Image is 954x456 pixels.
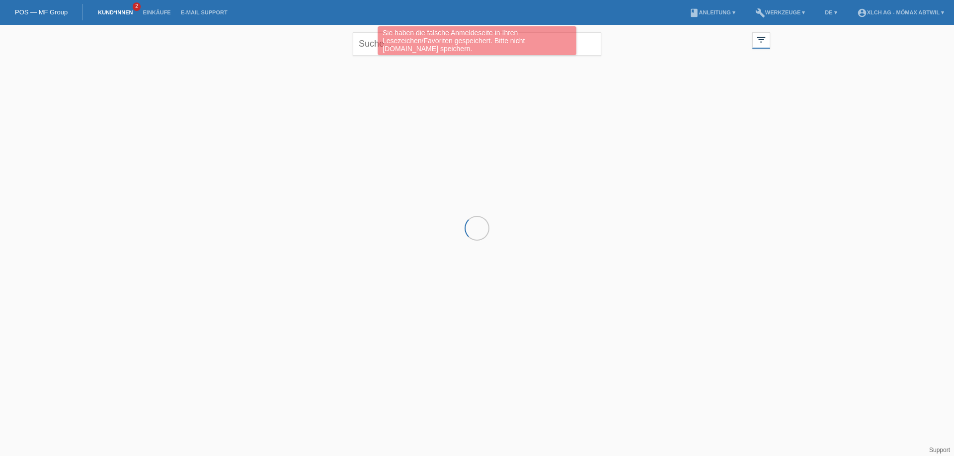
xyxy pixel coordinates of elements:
i: book [689,8,699,18]
a: buildWerkzeuge ▾ [750,9,810,15]
a: Kund*innen [93,9,138,15]
a: account_circleXLCH AG - Mömax Abtwil ▾ [852,9,949,15]
span: 2 [133,2,141,11]
a: Einkäufe [138,9,175,15]
a: POS — MF Group [15,8,68,16]
i: build [755,8,765,18]
i: account_circle [857,8,867,18]
a: Support [929,447,950,454]
div: Sie haben die falsche Anmeldeseite in Ihren Lesezeichen/Favoriten gespeichert. Bitte nicht [DOMAI... [378,26,576,55]
a: E-Mail Support [176,9,233,15]
a: bookAnleitung ▾ [684,9,740,15]
a: DE ▾ [820,9,842,15]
